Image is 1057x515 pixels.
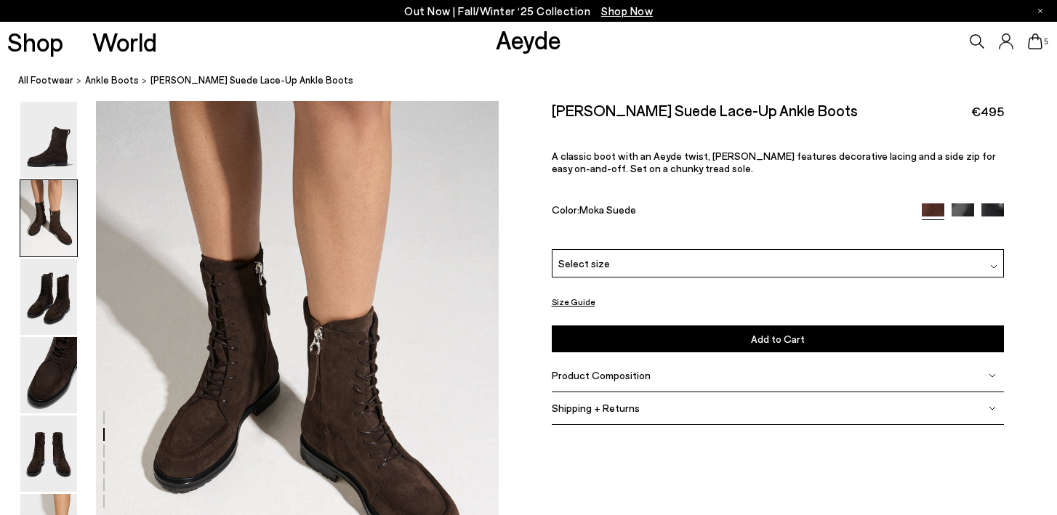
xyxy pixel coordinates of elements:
a: Shop [7,29,63,54]
span: €495 [971,102,1004,121]
span: Moka Suede [579,203,636,216]
span: Product Composition [552,369,651,381]
span: Shipping + Returns [552,402,640,414]
span: ankle boots [85,74,139,86]
span: Navigate to /collections/new-in [601,4,653,17]
span: A classic boot with an Aeyde twist, [PERSON_NAME] features decorative lacing and a side zip for e... [552,150,996,174]
button: Size Guide [552,292,595,310]
span: Select size [558,256,610,271]
span: [PERSON_NAME] Suede Lace-Up Ankle Boots [150,73,353,88]
h2: [PERSON_NAME] Suede Lace-Up Ankle Boots [552,101,858,119]
p: Out Now | Fall/Winter ‘25 Collection [404,2,653,20]
span: Add to Cart [751,333,805,345]
span: 5 [1042,38,1050,46]
div: Color: [552,203,908,220]
a: ankle boots [85,73,139,88]
a: World [92,29,157,54]
a: All Footwear [18,73,73,88]
button: Add to Cart [552,325,1005,352]
a: 5 [1028,33,1042,49]
a: Aeyde [496,24,561,54]
img: Tate Suede Lace-Up Ankle Boots - Image 4 [20,337,77,413]
img: Tate Suede Lace-Up Ankle Boots - Image 3 [20,259,77,335]
img: svg%3E [989,372,996,379]
img: Tate Suede Lace-Up Ankle Boots - Image 5 [20,415,77,492]
img: svg%3E [990,263,997,270]
img: svg%3E [989,405,996,412]
img: Tate Suede Lace-Up Ankle Boots - Image 2 [20,180,77,256]
img: Tate Suede Lace-Up Ankle Boots - Image 1 [20,102,77,178]
nav: breadcrumb [18,61,1057,101]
